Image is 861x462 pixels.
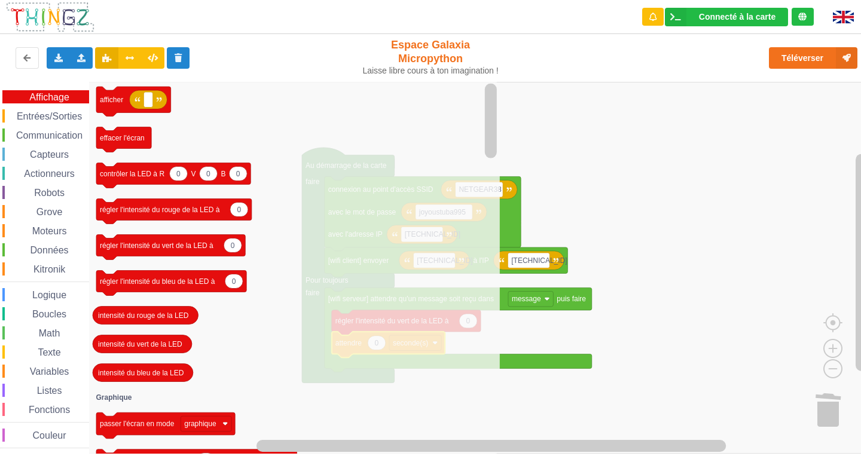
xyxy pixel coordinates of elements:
[96,393,132,402] text: Graphique
[36,347,62,357] span: Texte
[833,11,854,23] img: gb.png
[100,420,175,428] text: passer l'écran en mode
[35,207,65,217] span: Grove
[511,256,567,265] text: [TECHNICAL_ID]
[237,206,241,214] text: 0
[32,188,66,198] span: Robots
[358,38,504,76] div: Espace Galaxia Micropython
[100,206,220,214] text: régler l'intensité du rouge de la LED à
[665,8,788,26] div: Ta base fonctionne bien !
[100,96,123,104] text: afficher
[30,226,69,236] span: Moteurs
[98,340,182,348] text: intensité du vert de la LED
[699,13,775,21] div: Connecté à la carte
[792,8,814,26] div: Tu es connecté au serveur de création de Thingz
[769,47,857,69] button: Téléverser
[37,328,62,338] span: Math
[231,241,235,250] text: 0
[221,170,226,178] text: B
[557,295,586,303] text: puis faire
[191,170,196,178] text: V
[100,134,145,142] text: effacer l'écran
[232,277,236,286] text: 0
[15,111,84,121] span: Entrées/Sorties
[100,241,213,250] text: régler l'intensité du vert de la LED à
[35,385,64,396] span: Listes
[30,309,68,319] span: Boucles
[206,170,210,178] text: 0
[28,366,71,377] span: Variables
[31,430,68,440] span: Couleur
[184,420,216,428] text: graphique
[32,264,67,274] span: Kitronik
[30,290,68,300] span: Logique
[5,1,95,33] img: thingz_logo.png
[29,245,71,255] span: Données
[28,149,71,160] span: Capteurs
[98,369,184,377] text: intensité du bleu de la LED
[100,170,164,178] text: contrôler la LED à R
[512,295,541,303] text: message
[358,66,504,76] div: Laisse libre cours à ton imagination !
[100,277,215,286] text: régler l'intensité du bleu de la LED à
[14,130,84,140] span: Communication
[28,92,71,102] span: Affichage
[236,170,240,178] text: 0
[27,405,72,415] span: Fonctions
[22,169,77,179] span: Actionneurs
[176,170,181,178] text: 0
[98,311,189,320] text: intensité du rouge de la LED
